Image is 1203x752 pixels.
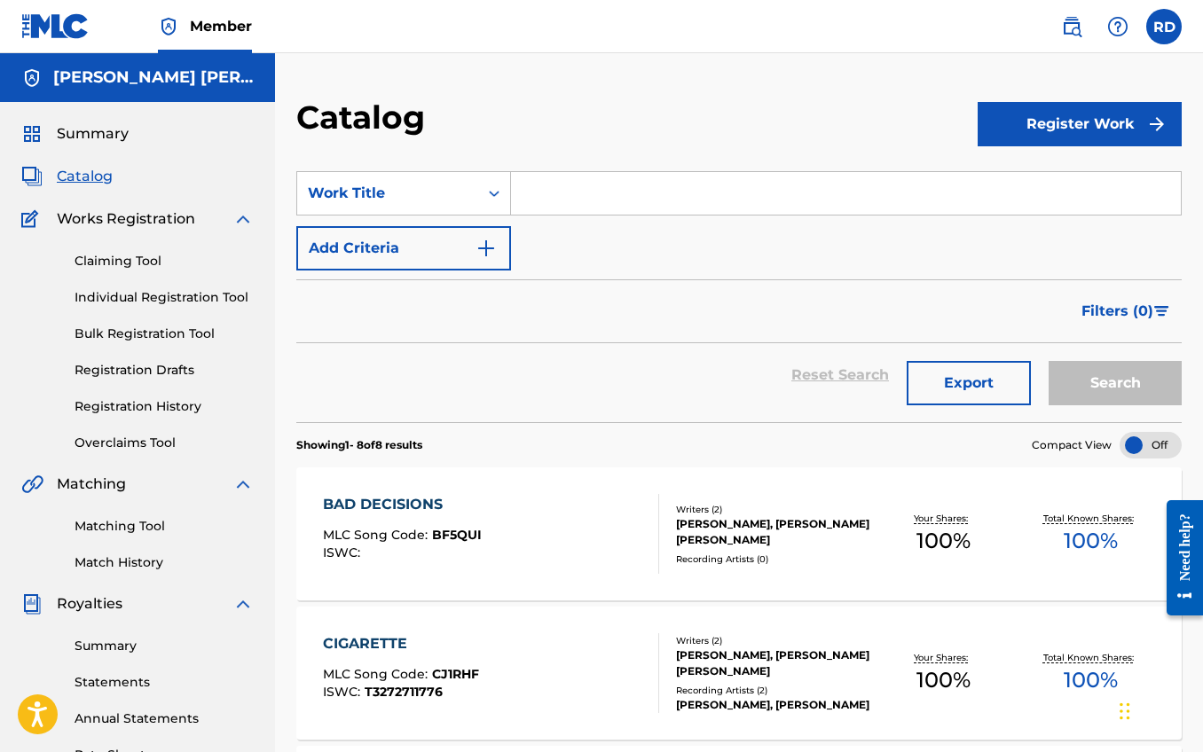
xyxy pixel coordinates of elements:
div: [PERSON_NAME], [PERSON_NAME] [PERSON_NAME] [676,516,869,548]
a: Bulk Registration Tool [75,325,254,343]
a: Matching Tool [75,517,254,536]
span: 100 % [916,525,971,557]
div: Work Title [308,183,468,204]
div: Drag [1120,685,1130,738]
h5: Robert Fuller Debes [53,67,254,88]
img: filter [1154,306,1169,317]
a: Claiming Tool [75,252,254,270]
img: Works Registration [21,208,44,230]
div: [PERSON_NAME], [PERSON_NAME] [PERSON_NAME] [676,647,869,679]
a: SummarySummary [21,123,129,145]
button: Add Criteria [296,226,511,270]
span: Matching [57,474,126,495]
p: Your Shares: [914,512,972,525]
span: ISWC : [323,684,365,700]
a: Registration Drafts [75,361,254,380]
p: Total Known Shares: [1043,512,1138,525]
span: Catalog [57,166,113,187]
form: Search Form [296,171,1182,422]
a: Overclaims Tool [75,434,254,452]
img: Accounts [21,67,43,89]
span: Member [190,16,252,36]
img: expand [232,474,254,495]
div: User Menu [1146,9,1182,44]
a: Registration History [75,397,254,416]
span: BF5QUI [432,527,482,543]
span: Summary [57,123,129,145]
img: help [1107,16,1128,37]
a: Statements [75,673,254,692]
p: Your Shares: [914,651,972,664]
img: expand [232,208,254,230]
span: Compact View [1032,437,1112,453]
img: Matching [21,474,43,495]
div: CIGARETTE [323,633,479,654]
span: MLC Song Code : [323,666,432,682]
button: Export [907,361,1031,405]
span: Royalties [57,593,122,615]
p: Total Known Shares: [1043,651,1138,664]
a: Summary [75,637,254,655]
span: 100 % [1064,525,1118,557]
span: Works Registration [57,208,195,230]
div: Recording Artists ( 0 ) [676,552,869,566]
span: CJ1RHF [432,666,479,682]
a: Individual Registration Tool [75,288,254,307]
div: Writers ( 2 ) [676,634,869,647]
img: MLC Logo [21,13,90,39]
div: BAD DECISIONS [323,494,482,515]
div: Recording Artists ( 2 ) [676,684,869,697]
img: Summary [21,123,43,145]
a: Public Search [1054,9,1089,44]
img: f7272a7cc735f4ea7f67.svg [1146,114,1168,135]
span: T3272711776 [365,684,443,700]
span: 100 % [1064,664,1118,696]
img: Top Rightsholder [158,16,179,37]
div: Writers ( 2 ) [676,503,869,516]
span: MLC Song Code : [323,527,432,543]
h2: Catalog [296,98,434,137]
img: Royalties [21,593,43,615]
span: ISWC : [323,544,365,560]
div: Help [1100,9,1136,44]
a: CatalogCatalog [21,166,113,187]
a: Match History [75,553,254,572]
img: expand [232,593,254,615]
iframe: Resource Center [1153,487,1203,630]
button: Register Work [978,102,1182,146]
div: [PERSON_NAME], [PERSON_NAME] [676,697,869,713]
span: 100 % [916,664,971,696]
p: Showing 1 - 8 of 8 results [296,437,422,453]
button: Filters (0) [1071,289,1182,333]
span: Filters ( 0 ) [1081,301,1153,322]
img: 9d2ae6d4665cec9f34b9.svg [476,238,497,259]
a: Annual Statements [75,709,254,728]
a: CIGARETTEMLC Song Code:CJ1RHFISWC:T3272711776Writers (2)[PERSON_NAME], [PERSON_NAME] [PERSON_NAME... [296,607,1182,740]
iframe: Chat Widget [1114,667,1203,752]
a: BAD DECISIONSMLC Song Code:BF5QUIISWC:Writers (2)[PERSON_NAME], [PERSON_NAME] [PERSON_NAME]Record... [296,467,1182,600]
img: Catalog [21,166,43,187]
img: search [1061,16,1082,37]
